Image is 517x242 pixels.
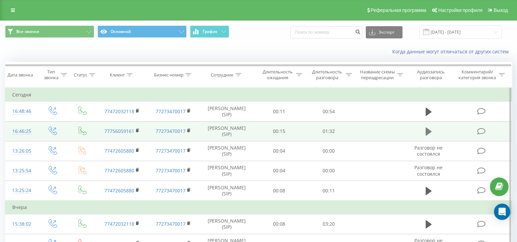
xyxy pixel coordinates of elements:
[199,141,255,161] td: [PERSON_NAME] (SIP)
[156,221,186,227] a: 77273470017
[392,48,512,55] a: Когда данные могут отличаться от других систем
[104,128,134,134] a: 77756059161
[156,108,186,115] a: 77273470017
[255,121,304,141] td: 00:15
[304,181,353,201] td: 00:11
[5,25,94,38] button: Все звонки
[494,7,508,13] span: Выход
[255,141,304,161] td: 00:04
[16,29,39,34] span: Все звонки
[255,214,304,234] td: 00:08
[199,181,255,201] td: [PERSON_NAME] (SIP)
[360,69,395,81] div: Название схемы переадресации
[414,144,443,157] span: Разговор не состоялся
[104,148,134,154] a: 77472605880
[261,69,295,81] div: Длительность ожидания
[304,141,353,161] td: 00:00
[304,214,353,234] td: 03:20
[7,72,33,78] div: Дата звонка
[156,167,186,174] a: 77273470017
[304,161,353,180] td: 00:00
[199,121,255,141] td: [PERSON_NAME] (SIP)
[203,29,218,34] span: График
[12,164,30,177] div: 13:25:54
[199,102,255,121] td: [PERSON_NAME] (SIP)
[12,125,30,138] div: 16:46:25
[370,7,426,13] span: Реферальная программа
[494,204,510,220] div: Open Intercom Messenger
[366,26,402,38] button: Экспорт
[5,201,512,214] td: Вчера
[12,184,30,197] div: 13:25:24
[43,69,59,81] div: Тип звонка
[411,69,451,81] div: Аудиозапись разговора
[74,72,87,78] div: Статус
[255,181,304,201] td: 00:08
[5,88,512,102] td: Сегодня
[104,187,134,194] a: 77472605880
[414,164,443,177] span: Разговор не состоялся
[310,69,344,81] div: Длительность разговора
[156,148,186,154] a: 77273470017
[104,167,134,174] a: 77472605880
[304,102,353,121] td: 00:54
[211,72,234,78] div: Сотрудник
[156,187,186,194] a: 77273470017
[12,144,30,158] div: 13:26:05
[304,121,353,141] td: 01:32
[255,102,304,121] td: 00:11
[156,128,186,134] a: 77273470017
[104,221,134,227] a: 77472032118
[255,161,304,180] td: 00:04
[290,26,362,38] input: Поиск по номеру
[457,69,497,81] div: Комментарий/категория звонка
[199,161,255,180] td: [PERSON_NAME] (SIP)
[98,25,187,38] button: Основной
[438,7,482,13] span: Настройки профиля
[12,218,30,231] div: 15:38:02
[104,108,134,115] a: 77472032118
[12,105,30,118] div: 16:48:46
[154,72,184,78] div: Бизнес номер
[199,214,255,234] td: [PERSON_NAME] (SIP)
[110,72,125,78] div: Клиент
[190,25,229,38] button: График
